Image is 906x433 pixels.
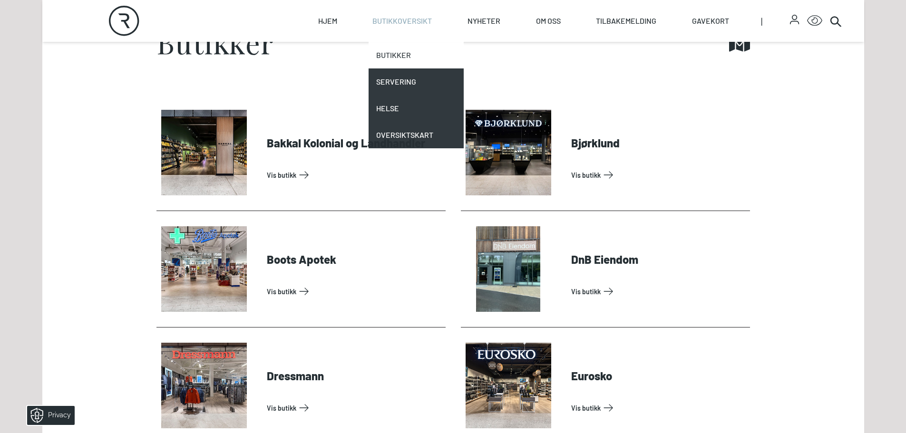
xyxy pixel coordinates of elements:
a: Vis Butikk: Bjørklund [571,167,746,183]
a: Oversiktskart [369,122,464,148]
iframe: Manage Preferences [10,403,87,428]
a: Vis Butikk: Bakkal Kolonial og Landhandler [267,167,442,183]
a: Vis Butikk: DnB Eiendom [571,284,746,299]
a: Butikker [369,42,464,68]
a: Vis Butikk: Eurosko [571,400,746,415]
a: Helse [369,95,464,122]
button: Open Accessibility Menu [807,13,822,29]
a: Vis Butikk: Boots Apotek [267,284,442,299]
h1: Butikker [156,28,274,57]
a: Vis Butikk: Dressmann [267,400,442,415]
a: Servering [369,68,464,95]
